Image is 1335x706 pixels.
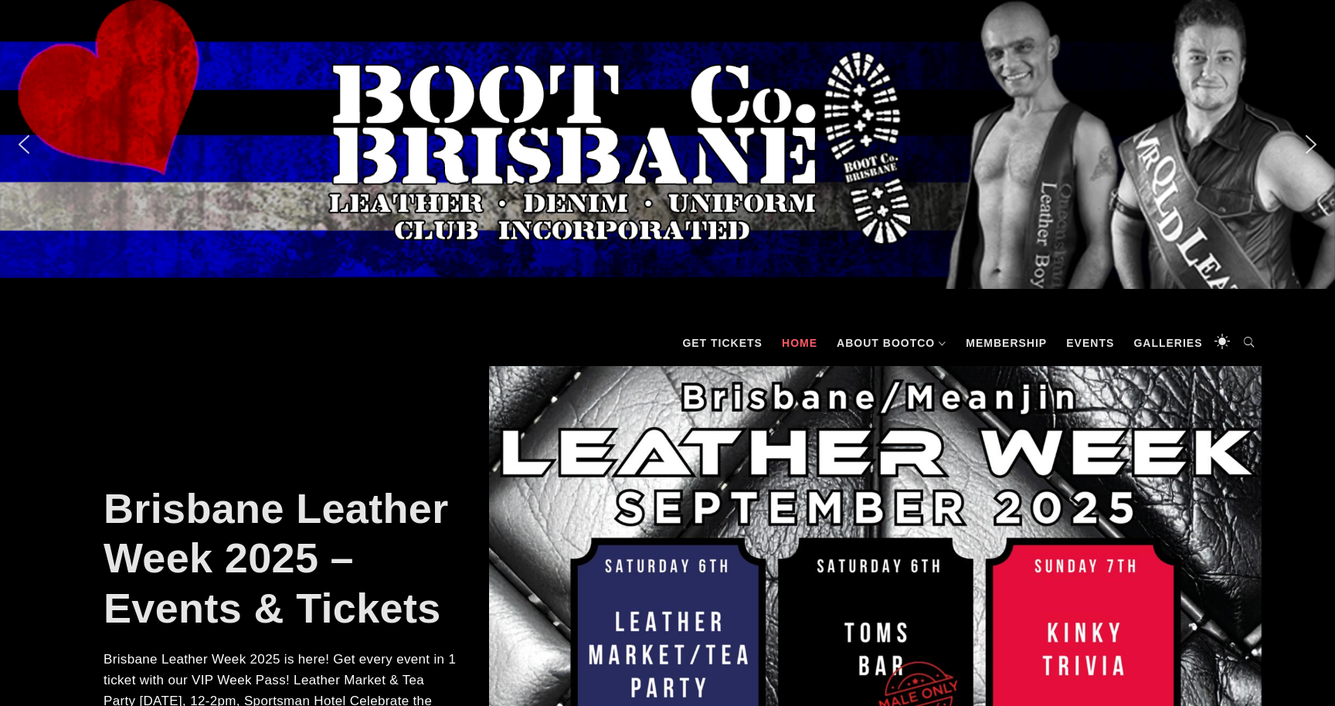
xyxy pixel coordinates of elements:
[1058,320,1122,366] a: Events
[1299,132,1323,157] img: next arrow
[1126,320,1210,366] a: Galleries
[829,320,954,366] a: About BootCo
[12,132,36,157] img: previous arrow
[104,485,449,632] a: Brisbane Leather Week 2025 – Events & Tickets
[774,320,825,366] a: Home
[674,320,770,366] a: GET TICKETS
[958,320,1055,366] a: Membership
